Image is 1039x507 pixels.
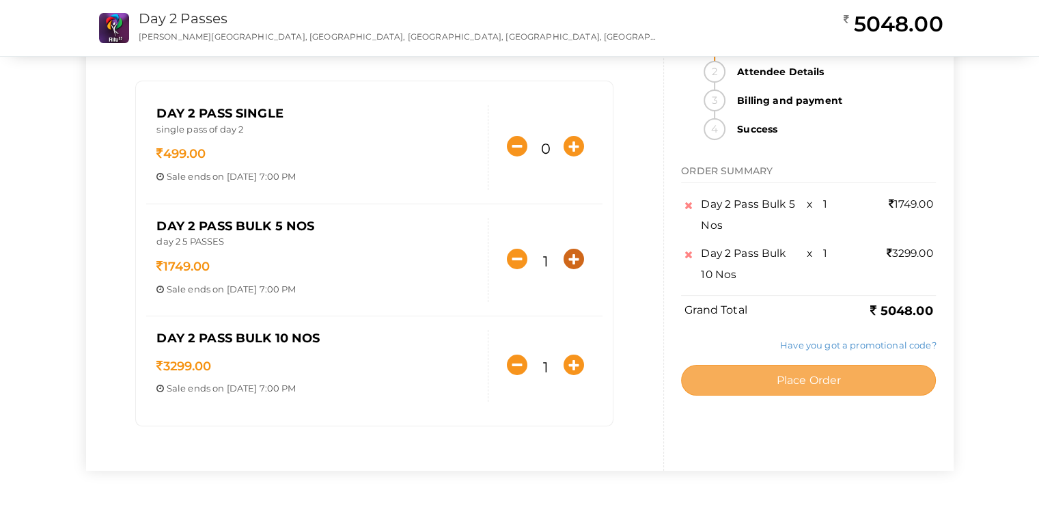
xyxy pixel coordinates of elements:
[780,339,936,350] a: Have you got a promotional code?
[156,235,477,251] p: day 2 5 PASSES
[684,303,747,318] label: Grand Total
[701,247,786,281] span: Day 2 Pass Bulk 10 Nos
[156,331,320,346] span: Day 2 Pass Bulk 10 Nos
[139,10,228,27] a: Day 2 Passes
[729,90,936,111] strong: Billing and payment
[167,171,186,182] span: Sale
[681,165,773,177] span: ORDER SUMMARY
[729,61,936,83] strong: Attendee Details
[156,359,211,374] span: 3299.00
[844,10,943,38] h2: 5048.00
[681,365,936,396] button: Place Order
[807,247,828,260] span: x 1
[870,303,932,318] b: 5048.00
[776,374,841,387] span: Place Order
[807,197,828,210] span: x 1
[156,106,283,121] span: Day 2 Pass Single
[167,383,186,394] span: Sale
[886,247,932,260] span: 3299.00
[156,123,477,139] p: single pass of day 2
[139,31,659,42] p: [PERSON_NAME][GEOGRAPHIC_DATA], [GEOGRAPHIC_DATA], [GEOGRAPHIC_DATA], [GEOGRAPHIC_DATA], [GEOGRAP...
[156,259,210,274] span: 1749.00
[99,13,129,43] img: ROG1HZJP_small.png
[729,118,936,140] strong: Success
[167,284,186,294] span: Sale
[888,197,932,210] span: 1749.00
[156,146,206,161] span: 499.00
[156,382,477,395] p: ends on [DATE] 7:00 PM
[701,197,794,232] span: Day 2 Pass Bulk 5 Nos
[156,219,314,234] span: Day 2 Pass Bulk 5 Nos
[156,283,477,296] p: ends on [DATE] 7:00 PM
[156,170,477,183] p: ends on [DATE] 7:00 PM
